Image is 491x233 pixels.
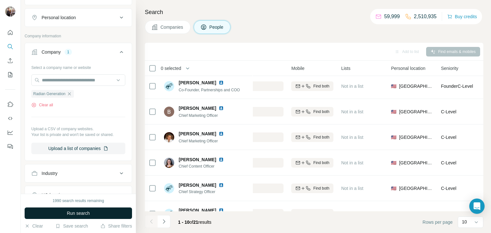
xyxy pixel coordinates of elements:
img: LinkedIn logo [219,183,224,188]
span: 🇺🇸 [391,83,396,89]
span: Seniority [441,65,458,71]
span: Personal location [391,65,425,71]
button: Search [5,41,15,52]
button: Find both [291,184,333,193]
img: LinkedIn logo [219,131,224,136]
div: 1 [65,49,72,55]
span: [PERSON_NAME] [179,105,216,111]
button: Find both [291,132,333,142]
button: Clear [25,223,43,229]
span: Not in a list [341,160,363,165]
span: of [190,220,193,225]
span: Find both [313,109,329,115]
button: Upload a list of companies [31,143,125,154]
span: 🇺🇸 [391,185,396,192]
button: Find both [291,158,333,168]
span: 🇺🇸 [391,134,396,140]
span: Find both [313,83,329,89]
p: 10 [462,219,467,225]
button: Use Surfe on LinkedIn [5,99,15,110]
button: Feedback [5,141,15,152]
span: Not in a list [341,109,363,114]
span: Find both [313,185,329,191]
span: 21 [193,220,199,225]
span: 1 - 10 [178,220,190,225]
h4: Search [145,8,483,17]
span: Co-Founder, Partnerships and COO [179,88,240,92]
span: Not in a list [341,211,363,216]
p: Your list is private and won't be saved or shared. [31,132,125,138]
span: Chief Marketing Officer [179,139,218,143]
img: Avatar [164,209,174,219]
p: Upload a CSV of company websites. [31,126,125,132]
span: Chief Marketing Officer [179,113,218,118]
div: Open Intercom Messenger [469,199,485,214]
button: Quick start [5,27,15,38]
button: My lists [5,69,15,80]
span: Founder C-Level [441,84,473,89]
span: Not in a list [341,186,363,191]
div: Industry [42,170,58,177]
span: [GEOGRAPHIC_DATA] [399,83,433,89]
span: C-Level [441,135,456,140]
button: Find both [291,107,333,117]
button: Personal location [25,10,132,25]
button: HQ location [25,187,132,203]
span: Find both [313,160,329,166]
img: Avatar [164,132,174,142]
span: Rows per page [423,219,453,225]
span: Not in a list [341,135,363,140]
button: Save search [55,223,88,229]
button: Clear all [31,102,53,108]
span: Mobile [291,65,304,71]
button: Navigate to next page [158,215,170,228]
button: Use Surfe API [5,113,15,124]
img: Avatar [164,81,174,91]
span: Find both [313,134,329,140]
span: Chief Strategy Officer [179,189,231,195]
img: LinkedIn logo [219,106,224,111]
button: Find both [291,209,333,219]
p: 59,999 [384,13,400,20]
div: Company [42,49,61,55]
img: Avatar [164,107,174,117]
span: [PERSON_NAME] [179,131,216,137]
span: [GEOGRAPHIC_DATA] [399,134,433,140]
span: results [178,220,211,225]
span: C-Level [441,109,456,114]
span: Run search [67,210,90,216]
span: Not in a list [341,84,363,89]
img: Avatar [164,183,174,193]
div: Select a company name or website [31,62,125,71]
p: Company information [25,33,132,39]
span: [PERSON_NAME] [179,207,216,214]
img: Avatar [164,158,174,168]
div: 1990 search results remaining [53,198,104,204]
span: [PERSON_NAME] [179,156,216,163]
img: LinkedIn logo [219,208,224,213]
span: Radian Generation [33,91,66,97]
span: C-Level [441,160,456,165]
span: 🇺🇸 [391,109,396,115]
span: [GEOGRAPHIC_DATA] [399,185,433,192]
button: Buy credits [447,12,477,21]
button: Find both [291,81,333,91]
span: 0 selected [161,65,181,71]
span: People [209,24,224,30]
span: 🇺🇸 [391,160,396,166]
span: [GEOGRAPHIC_DATA] [399,160,433,166]
button: Dashboard [5,127,15,138]
span: 🇺🇸 [391,211,396,217]
img: Avatar [5,6,15,17]
button: Run search [25,207,132,219]
img: LinkedIn logo [219,80,224,85]
span: Companies [160,24,184,30]
span: [GEOGRAPHIC_DATA] [399,211,433,217]
p: 2,510,935 [414,13,437,20]
span: Lists [341,65,350,71]
div: HQ location [42,192,65,198]
span: [PERSON_NAME] [179,79,216,86]
span: C-Level [441,211,456,216]
span: Chief Content Officer [179,163,231,169]
button: Enrich CSV [5,55,15,66]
